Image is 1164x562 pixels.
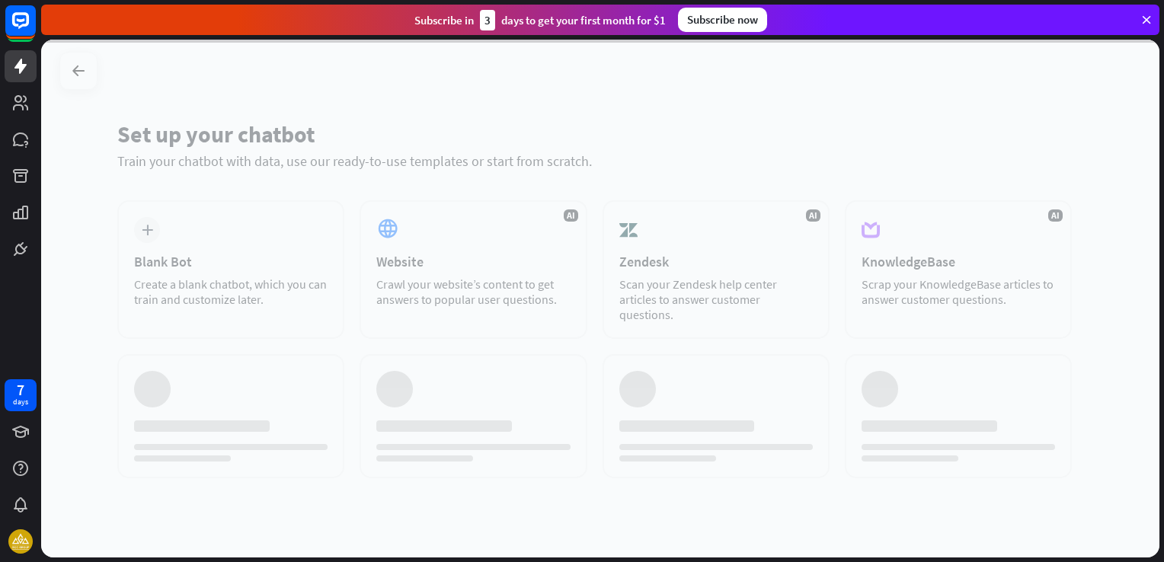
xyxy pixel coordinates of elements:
[678,8,767,32] div: Subscribe now
[414,10,666,30] div: Subscribe in days to get your first month for $1
[5,379,37,411] a: 7 days
[17,383,24,397] div: 7
[480,10,495,30] div: 3
[13,397,28,407] div: days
